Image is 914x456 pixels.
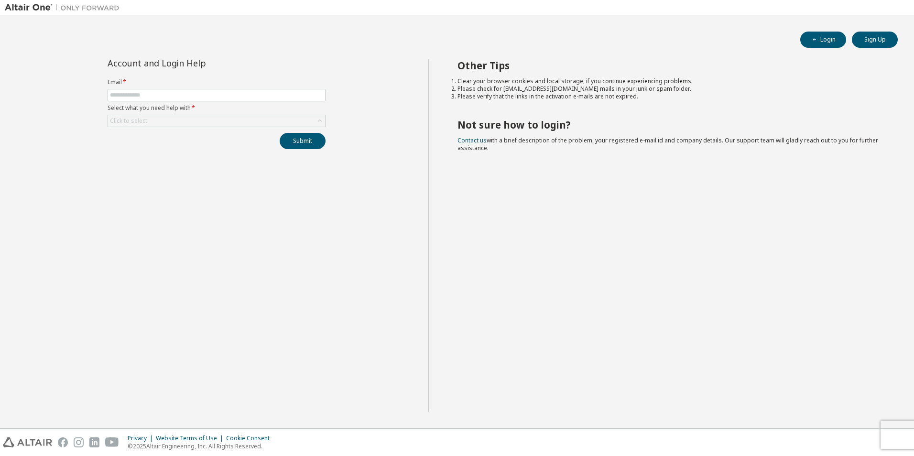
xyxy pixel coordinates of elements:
li: Please check for [EMAIL_ADDRESS][DOMAIN_NAME] mails in your junk or spam folder. [457,85,881,93]
label: Email [108,78,326,86]
div: Website Terms of Use [156,434,226,442]
div: Click to select [108,115,325,127]
a: Contact us [457,136,487,144]
h2: Other Tips [457,59,881,72]
span: with a brief description of the problem, your registered e-mail id and company details. Our suppo... [457,136,878,152]
li: Clear your browser cookies and local storage, if you continue experiencing problems. [457,77,881,85]
img: linkedin.svg [89,437,99,447]
label: Select what you need help with [108,104,326,112]
button: Submit [280,133,326,149]
button: Sign Up [852,32,898,48]
div: Cookie Consent [226,434,275,442]
li: Please verify that the links in the activation e-mails are not expired. [457,93,881,100]
img: altair_logo.svg [3,437,52,447]
img: instagram.svg [74,437,84,447]
img: youtube.svg [105,437,119,447]
p: © 2025 Altair Engineering, Inc. All Rights Reserved. [128,442,275,450]
button: Login [800,32,846,48]
img: Altair One [5,3,124,12]
h2: Not sure how to login? [457,119,881,131]
img: facebook.svg [58,437,68,447]
div: Privacy [128,434,156,442]
div: Account and Login Help [108,59,282,67]
div: Click to select [110,117,147,125]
